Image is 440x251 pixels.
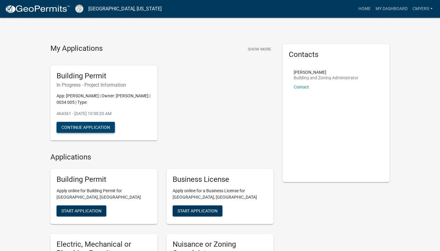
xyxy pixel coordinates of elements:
[88,4,162,14] a: [GEOGRAPHIC_DATA], [US_STATE]
[173,188,267,200] p: Apply online for a Business License for [GEOGRAPHIC_DATA], [GEOGRAPHIC_DATA]
[61,208,101,213] span: Start Application
[75,5,83,13] img: Cook County, Georgia
[57,175,151,184] h5: Building Permit
[294,70,358,74] p: [PERSON_NAME]
[410,3,435,15] a: Cmyers
[178,208,218,213] span: Start Application
[294,84,309,89] a: Contact
[57,93,151,106] p: App: [PERSON_NAME] | Owner: [PERSON_NAME] | 0034 005 | Type:
[173,175,267,184] h5: Business License
[57,188,151,200] p: Apply online for Building Permit for [GEOGRAPHIC_DATA], [GEOGRAPHIC_DATA]
[57,111,151,117] p: 464361 - [DATE] 10:50:20 AM
[356,3,373,15] a: Home
[57,205,106,216] button: Start Application
[373,3,410,15] a: My Dashboard
[294,76,358,80] p: Building and Zoning Administrator
[173,205,222,216] button: Start Application
[57,72,151,81] h5: Building Permit
[57,122,115,133] button: Continue Application
[50,153,273,162] h4: Applications
[57,82,151,88] h6: In Progress - Project Information
[245,44,273,54] button: Show More
[289,50,383,59] h5: Contacts
[50,44,103,53] h4: My Applications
